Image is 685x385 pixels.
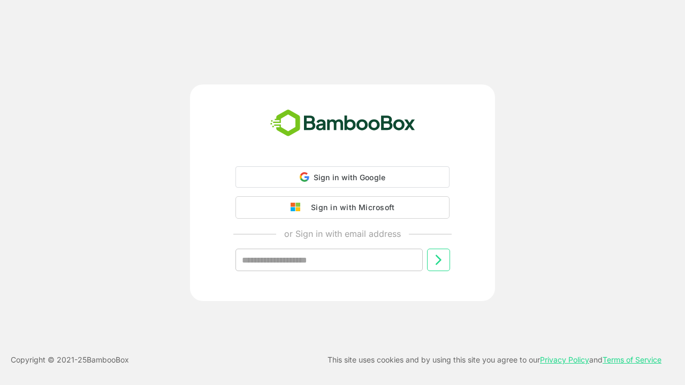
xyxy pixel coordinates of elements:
img: bamboobox [264,106,421,141]
p: or Sign in with email address [284,227,401,240]
div: Sign in with Google [235,166,450,188]
a: Terms of Service [603,355,661,364]
div: Sign in with Microsoft [306,201,394,214]
p: Copyright © 2021- 25 BambooBox [11,353,129,366]
img: google [291,203,306,212]
a: Privacy Policy [540,355,589,364]
button: Sign in with Microsoft [235,196,450,219]
span: Sign in with Google [314,173,386,182]
p: This site uses cookies and by using this site you agree to our and [328,353,661,366]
